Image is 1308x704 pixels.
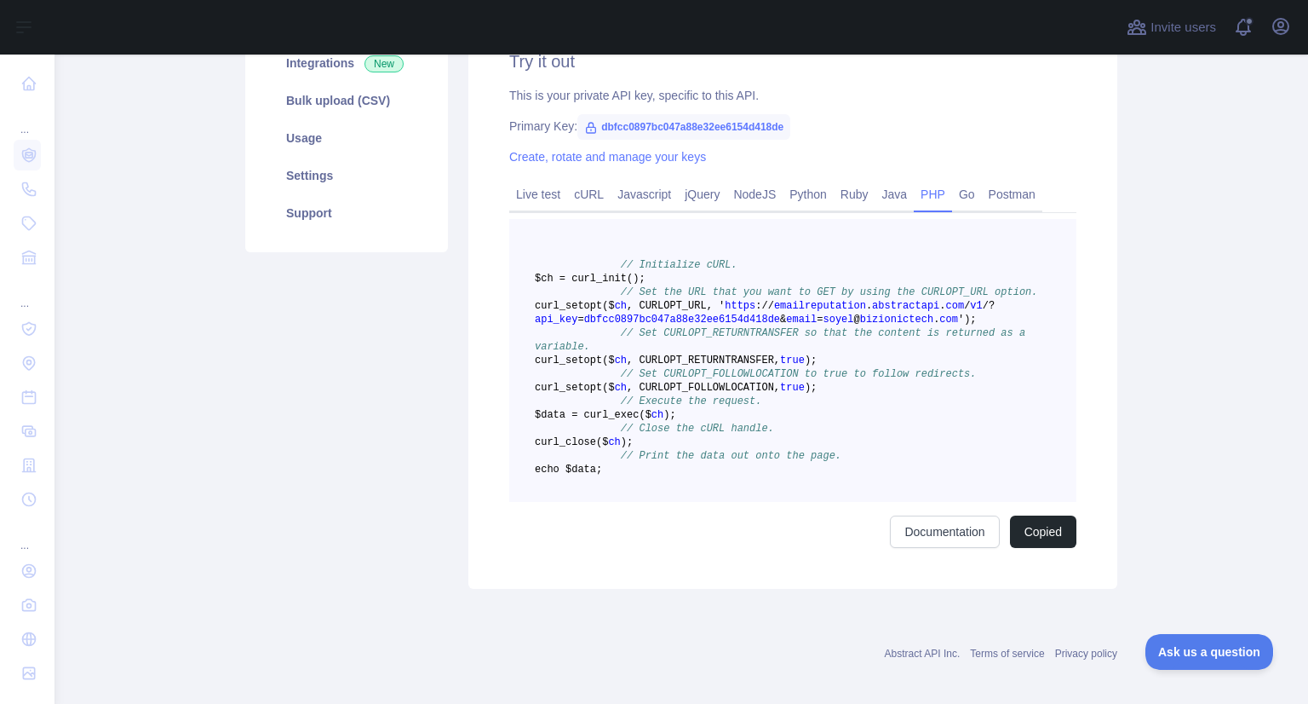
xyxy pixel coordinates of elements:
span: ; [669,409,675,421]
span: : [755,300,761,312]
span: ch [608,436,620,448]
span: ) [805,355,811,366]
span: ) [621,436,627,448]
a: Settings [266,157,427,194]
span: Invite users [1150,18,1216,38]
span: _close($ [559,436,609,448]
div: ... [14,518,41,552]
span: ; [627,436,633,448]
span: bizionictech [860,314,933,326]
span: & [780,314,786,326]
span: New [364,55,404,72]
span: // Set CURLOPT_FOLLOWLOCATION to true to follow redirects. [621,368,977,380]
div: ... [14,102,41,136]
span: // Execute the request. [621,395,762,407]
span: soyel [823,314,853,326]
span: ) [805,382,811,394]
span: // Initialize cURL. [621,259,737,271]
a: Privacy policy [1055,648,1117,660]
span: com [946,300,965,312]
span: _setopt($ [559,355,615,366]
span: ch [615,300,627,312]
span: , CURLOPT_FOLLOWLOCATION, [627,382,780,394]
span: // Close the cURL handle. [621,423,774,435]
span: echo $data; [535,464,602,476]
a: cURL [567,181,611,208]
span: curl [535,355,559,366]
span: / [768,300,774,312]
span: curl [535,300,559,312]
a: PHP [914,181,952,208]
a: Javascript [611,181,678,208]
span: com [939,314,958,326]
span: , CURLOPT_URL, ' [627,300,725,312]
span: ch [615,382,627,394]
a: Go [952,181,982,208]
span: email [786,314,817,326]
span: https [725,300,755,312]
span: ch [615,355,627,366]
a: Abstract API Inc. [885,648,961,660]
span: _setopt($ [559,382,615,394]
button: Copied [1010,516,1076,548]
a: Usage [266,119,427,157]
span: dbfcc0897bc047a88e32ee6154d418de [577,114,790,140]
a: NodeJS [726,181,783,208]
div: This is your private API key, specific to this API. [509,87,1076,104]
span: = [817,314,823,326]
span: emailreputation [774,300,866,312]
span: _setopt($ [559,300,615,312]
a: Bulk upload (CSV) [266,82,427,119]
a: Integrations New [266,44,427,82]
a: Postman [982,181,1042,208]
div: Primary Key: [509,118,1076,135]
a: Create, rotate and manage your keys [509,150,706,164]
span: ? [989,300,995,312]
a: Python [783,181,834,208]
iframe: Toggle Customer Support [1145,634,1274,670]
span: // Print the data out onto the page. [621,450,841,462]
span: ; [811,382,817,394]
span: $ch = curl [535,273,596,285]
span: _exec($ [608,409,651,421]
div: ... [14,276,41,310]
span: // Set the URL that you want to GET by using the CURLOPT_URL option. [621,286,1038,298]
span: curl [535,436,559,448]
a: Ruby [834,181,875,208]
span: . [866,300,872,312]
span: curl [535,382,559,394]
span: . [933,314,939,326]
span: / [964,300,970,312]
span: $data = curl [535,409,608,421]
span: true [780,355,805,366]
a: jQuery [678,181,726,208]
span: ; [970,314,976,326]
span: / [983,300,989,312]
button: Invite users [1123,14,1219,41]
span: ; [639,273,645,285]
span: ) [663,409,669,421]
span: . [939,300,945,312]
a: Live test [509,181,567,208]
span: ; [811,355,817,366]
a: Documentation [890,516,999,548]
span: @ [854,314,860,326]
span: dbfcc0897bc047a88e32ee6154d418de [584,314,780,326]
span: = [577,314,583,326]
span: , CURLOPT_RETURNTRANSFER, [627,355,780,366]
span: v1 [970,300,982,312]
span: // Set CURLOPT_RETURNTRANSFER so that the content is returned as a variable. [535,327,1031,353]
span: ') [958,314,970,326]
span: ch [651,409,663,421]
a: Java [875,181,915,208]
a: Support [266,194,427,232]
span: abstractapi [872,300,939,312]
span: api_key [535,314,577,326]
span: true [780,382,805,394]
h2: Try it out [509,49,1076,73]
a: Terms of service [970,648,1044,660]
span: / [761,300,767,312]
span: _init() [596,273,639,285]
